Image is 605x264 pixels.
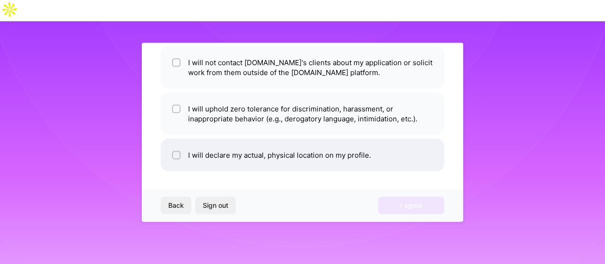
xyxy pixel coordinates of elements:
button: Back [161,197,191,214]
span: Sign out [203,201,228,210]
button: Sign out [195,197,236,214]
li: I will declare my actual, physical location on my profile. [161,138,444,171]
li: I will uphold zero tolerance for discrimination, harassment, or inappropriate behavior (e.g., der... [161,92,444,135]
span: Back [168,201,184,210]
li: I will not contact [DOMAIN_NAME]'s clients about my application or solicit work from them outside... [161,46,444,88]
